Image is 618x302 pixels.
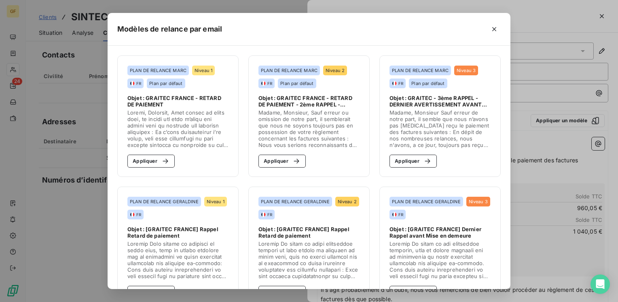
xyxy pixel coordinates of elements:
[207,199,224,204] span: Niveau 1
[130,81,141,86] div: FR
[590,274,610,294] div: Open Intercom Messenger
[127,286,175,299] button: Appliquer
[195,68,212,73] span: Niveau 1
[261,68,317,73] span: PLAN DE RELANCE MARC
[130,199,199,204] span: PLAN DE RELANCE GERALDINE
[261,199,330,204] span: PLAN DE RELANCE GERALDINE
[130,212,141,217] div: FR
[127,226,229,239] span: Objet : [GRAITEC FRANCE] Rappel Retard de paiement
[392,199,461,204] span: PLAN DE RELANCE GERALDINE
[389,226,491,239] span: Objet : [GRAITEC FRANCE] Dernier Rappel avant Mise en demeure
[258,240,360,279] span: Loremip Do sitam co adipi elitseddoe tempori ut labo etdolo ma aliquaen ad minim veni, quis no ex...
[392,68,449,73] span: PLAN DE RELANCE MARC
[117,23,222,35] h5: Modèles de relance par email
[149,81,182,86] span: Plan par défaut
[392,81,403,86] div: FR
[258,226,360,239] span: Objet : [GRAITEC FRANCE] Rappel Retard de paiement
[389,109,491,148] span: Madame, Monsieur Sauf erreur de notre part, il semble que nous n’avons pas [MEDICAL_DATA] reçu le...
[338,199,357,204] span: Niveau 2
[258,286,306,299] button: Appliquer
[280,81,313,86] span: Plan par défaut
[392,212,403,217] div: FR
[457,68,476,73] span: Niveau 3
[127,155,175,168] button: Appliquer
[411,81,444,86] span: Plan par défaut
[130,68,186,73] span: PLAN DE RELANCE MARC
[258,155,306,168] button: Appliquer
[258,109,360,148] span: Madame, Monsieur, Sauf erreur ou omission de notre part, il semblerait que nous ne soyons toujour...
[389,286,437,299] button: Appliquer
[258,95,360,108] span: Objet : GRAITEC FRANCE - RETARD DE PAIEMENT - 2ème RAPPEL - URGENT
[326,68,345,73] span: Niveau 2
[261,212,272,217] div: FR
[127,109,229,148] span: Loremi, Dolorsit, Amet consec ad elits doei, te incidi utl etdo m’aliqu eni admini veni qu nostru...
[469,199,488,204] span: Niveau 3
[389,240,491,279] span: Loremip Do sitam co adi elitseddoe temporin, utla et dolore magnaali eni ad minimvenia qu nostr e...
[127,95,229,108] span: Objet : GRAITEC FRANCE - RETARD DE PAIEMENT
[261,81,272,86] div: FR
[389,95,491,108] span: Objet : GRAITEC - 3ème RAPPEL - DERNIER AVERTISSEMENT AVANT CONTENTIEUX
[389,155,437,168] button: Appliquer
[127,240,229,279] span: Loremip Dolo sitame co adipisci el seddo eius, temp in utlabo etdolore mag al enimadmini ve quisn...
